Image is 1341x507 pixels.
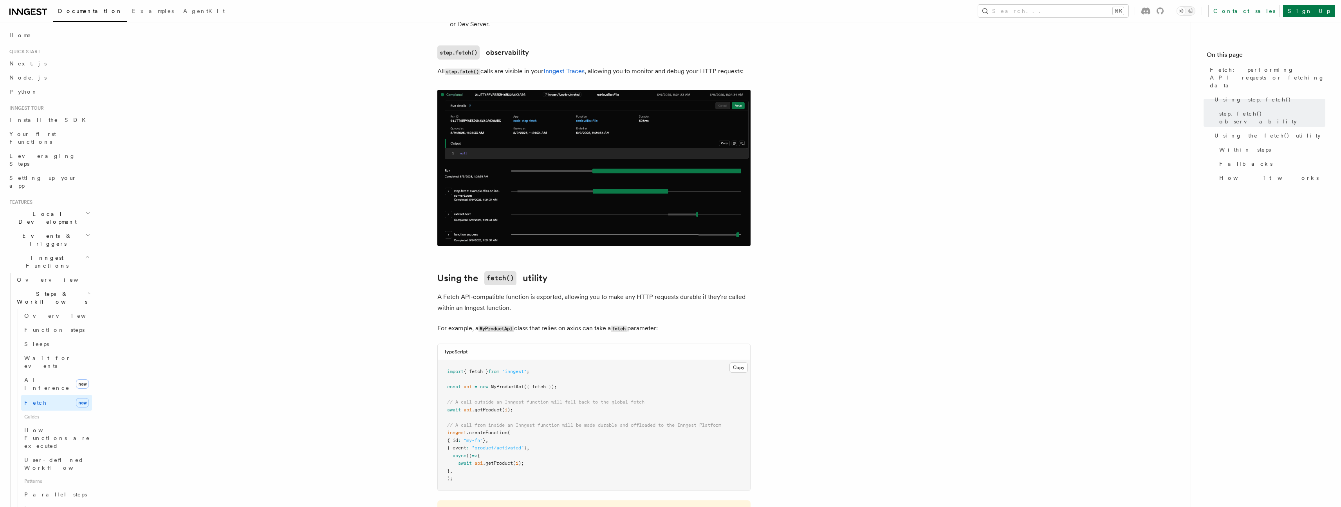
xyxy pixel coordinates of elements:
[1208,5,1280,17] a: Contact sales
[21,487,92,502] a: Parallel steps
[1210,66,1325,89] span: Fetch: performing API requests or fetching data
[464,438,483,443] span: "my-fn"
[1211,129,1325,143] a: Using the fetch() utility
[76,379,89,389] span: new
[21,309,92,323] a: Overview
[6,254,85,270] span: Inngest Functions
[464,407,472,413] span: api
[447,407,461,413] span: await
[488,369,499,374] span: from
[179,2,229,21] a: AgentKit
[477,453,480,458] span: {
[9,60,47,67] span: Next.js
[437,271,547,285] a: Using thefetch()utility
[1216,157,1325,171] a: Fallbacks
[466,453,472,458] span: ()
[437,292,751,313] p: A Fetch API-compatible function is exported, allowing you to make any HTTP requests durable if th...
[524,384,557,389] span: ({ fetch });
[6,127,92,149] a: Your first Functions
[450,468,453,474] span: ,
[543,67,585,75] a: Inngest Traces
[21,423,92,453] a: How Functions are executed
[21,395,92,411] a: Fetchnew
[1219,146,1271,154] span: Within steps
[6,105,44,111] span: Inngest tour
[447,422,721,428] span: // A call from inside an Inngest function will be made durable and offloaded to the Inngest Platform
[6,149,92,171] a: Leveraging Steps
[1219,160,1272,168] span: Fallbacks
[484,271,516,285] code: fetch()
[24,377,70,391] span: AI Inference
[14,287,92,309] button: Steps & Workflows
[513,460,516,466] span: (
[518,460,524,466] span: );
[978,5,1128,17] button: Search...⌘K
[76,398,89,407] span: new
[437,66,751,77] p: All calls are visible in your , allowing you to monitor and debug your HTTP requests:
[6,113,92,127] a: Install the SDK
[6,56,92,71] a: Next.js
[507,430,510,435] span: (
[24,341,49,347] span: Sleeps
[475,460,483,466] span: api
[6,199,32,205] span: Features
[491,384,524,389] span: MyProductApi
[21,411,92,423] span: Guides
[483,460,513,466] span: .getProduct
[9,175,77,189] span: Setting up your app
[24,457,95,471] span: User-defined Workflows
[1215,132,1321,139] span: Using the fetch() utility
[58,8,123,14] span: Documentation
[6,232,85,248] span: Events & Triggers
[21,351,92,373] a: Wait for events
[447,476,453,481] span: );
[483,438,486,443] span: }
[21,453,92,475] a: User-defined Workflows
[453,453,466,458] span: async
[486,438,488,443] span: ,
[6,251,92,273] button: Inngest Functions
[507,407,513,413] span: );
[14,273,92,287] a: Overview
[445,69,480,75] code: step.fetch()
[1216,171,1325,185] a: How it works
[447,369,464,374] span: import
[24,313,105,319] span: Overview
[527,369,529,374] span: ;
[480,384,488,389] span: new
[466,445,469,451] span: :
[472,407,502,413] span: .getProduct
[611,326,627,332] code: fetch
[437,45,529,60] a: step.fetch()observability
[505,407,507,413] span: 1
[472,453,477,458] span: =>
[14,290,87,306] span: Steps & Workflows
[6,229,92,251] button: Events & Triggers
[183,8,225,14] span: AgentKit
[127,2,179,21] a: Examples
[437,45,480,60] code: step.fetch()
[6,210,85,226] span: Local Development
[524,445,527,451] span: }
[132,8,174,14] span: Examples
[1216,107,1325,129] a: step.fetch() observability
[9,89,38,95] span: Python
[6,85,92,99] a: Python
[1177,6,1195,16] button: Toggle dark mode
[502,369,527,374] span: "inngest"
[437,323,751,334] p: For example, a class that relies on axios can take a parameter:
[1215,96,1291,103] span: Using step.fetch()
[472,445,524,451] span: "product/activated"
[464,369,488,374] span: { fetch }
[1219,110,1325,125] span: step.fetch() observability
[475,384,477,389] span: =
[1216,143,1325,157] a: Within steps
[447,430,466,435] span: inngest
[1283,5,1335,17] a: Sign Up
[24,400,47,406] span: Fetch
[444,349,467,355] h3: TypeScript
[458,460,472,466] span: await
[447,438,458,443] span: { id
[53,2,127,22] a: Documentation
[1219,174,1319,182] span: How it works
